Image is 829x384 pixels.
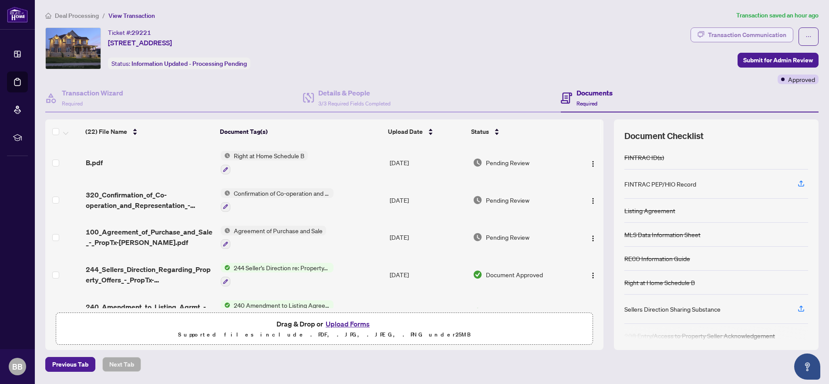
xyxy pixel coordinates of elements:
[738,53,819,68] button: Submit for Admin Review
[7,7,28,23] img: logo
[624,304,721,314] div: Sellers Direction Sharing Substance
[221,188,334,212] button: Status IconConfirmation of Co-operation and Representation—Buyer/Seller
[590,272,596,279] img: Logo
[486,270,543,279] span: Document Approved
[708,28,786,42] div: Transaction Communication
[221,151,230,160] img: Status Icon
[471,127,489,136] span: Status
[221,263,334,286] button: Status Icon244 Seller’s Direction re: Property/Offers
[473,195,482,205] img: Document Status
[486,195,529,205] span: Pending Review
[386,181,470,219] td: [DATE]
[85,127,127,136] span: (22) File Name
[230,263,334,272] span: 244 Seller’s Direction re: Property/Offers
[586,230,600,244] button: Logo
[276,318,372,330] span: Drag & Drop or
[102,357,141,372] button: Next Tab
[624,230,701,239] div: MLS Data Information Sheet
[230,151,308,160] span: Right at Home Schedule B
[590,235,596,242] img: Logo
[388,127,423,136] span: Upload Date
[221,188,230,198] img: Status Icon
[586,268,600,282] button: Logo
[473,270,482,279] img: Document Status
[576,100,597,107] span: Required
[45,13,51,19] span: home
[805,34,812,40] span: ellipsis
[221,226,326,249] button: Status IconAgreement of Purchase and Sale
[102,10,105,20] li: /
[743,53,813,67] span: Submit for Admin Review
[55,12,99,20] span: Deal Processing
[468,119,572,144] th: Status
[230,226,326,235] span: Agreement of Purchase and Sale
[386,256,470,293] td: [DATE]
[486,307,543,317] span: Document Approved
[486,232,529,242] span: Pending Review
[691,27,793,42] button: Transaction Communication
[624,278,695,287] div: Right at Home Schedule B
[624,254,690,263] div: RECO Information Guide
[590,197,596,204] img: Logo
[61,330,587,340] p: Supported files include .PDF, .JPG, .JPEG, .PNG under 25 MB
[62,100,83,107] span: Required
[230,188,334,198] span: Confirmation of Co-operation and Representation—Buyer/Seller
[86,190,214,211] span: 320_Confirmation_of_Co-operation_and_Representation_-_Buyer_Seller_-_PropTx-[PERSON_NAME].pdf
[230,300,334,310] span: 240 Amendment to Listing Agreement - Authority to Offer for Sale Price Change/Extension/Amendment(s)
[586,156,600,170] button: Logo
[108,12,155,20] span: View Transaction
[473,307,482,317] img: Document Status
[12,360,23,373] span: BB
[108,27,151,37] div: Ticket #:
[794,353,820,380] button: Open asap
[86,264,214,285] span: 244_Sellers_Direction_Regarding_Property_Offers_-_PropTx-[PERSON_NAME].pdf
[82,119,216,144] th: (22) File Name
[52,357,88,371] span: Previous Tab
[624,153,664,162] div: FINTRAC ID(s)
[624,206,675,215] div: Listing Agreement
[386,144,470,181] td: [DATE]
[62,88,123,98] h4: Transaction Wizard
[473,232,482,242] img: Document Status
[131,29,151,37] span: 29221
[131,60,247,68] span: Information Updated - Processing Pending
[86,302,214,323] span: 240_Amendment_to_Listing_Agrmt_-_Price_Change_Extension_Amendment__B__-_PropTx-[PERSON_NAME].pdf
[221,263,230,272] img: Status Icon
[86,227,214,248] span: 100_Agreement_of_Purchase_and_Sale_-_PropTx-[PERSON_NAME].pdf
[318,100,391,107] span: 3/3 Required Fields Completed
[624,130,704,142] span: Document Checklist
[323,318,372,330] button: Upload Forms
[221,300,230,310] img: Status Icon
[56,313,593,345] span: Drag & Drop orUpload FormsSupported files include .PDF, .JPG, .JPEG, .PNG under25MB
[624,179,696,189] div: FINTRAC PEP/HIO Record
[736,10,819,20] article: Transaction saved an hour ago
[46,28,101,69] img: IMG-N12061099_1.jpg
[788,75,815,84] span: Approved
[221,300,334,324] button: Status Icon240 Amendment to Listing Agreement - Authority to Offer for Sale Price Change/Extensio...
[318,88,391,98] h4: Details & People
[45,357,95,372] button: Previous Tab
[216,119,384,144] th: Document Tag(s)
[386,219,470,256] td: [DATE]
[486,158,529,167] span: Pending Review
[473,158,482,167] img: Document Status
[586,305,600,319] button: Logo
[586,193,600,207] button: Logo
[108,37,172,48] span: [STREET_ADDRESS]
[386,293,470,331] td: [DATE]
[576,88,613,98] h4: Documents
[86,157,103,168] span: B.pdf
[221,226,230,235] img: Status Icon
[590,160,596,167] img: Logo
[108,58,250,69] div: Status:
[384,119,468,144] th: Upload Date
[221,151,308,174] button: Status IconRight at Home Schedule B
